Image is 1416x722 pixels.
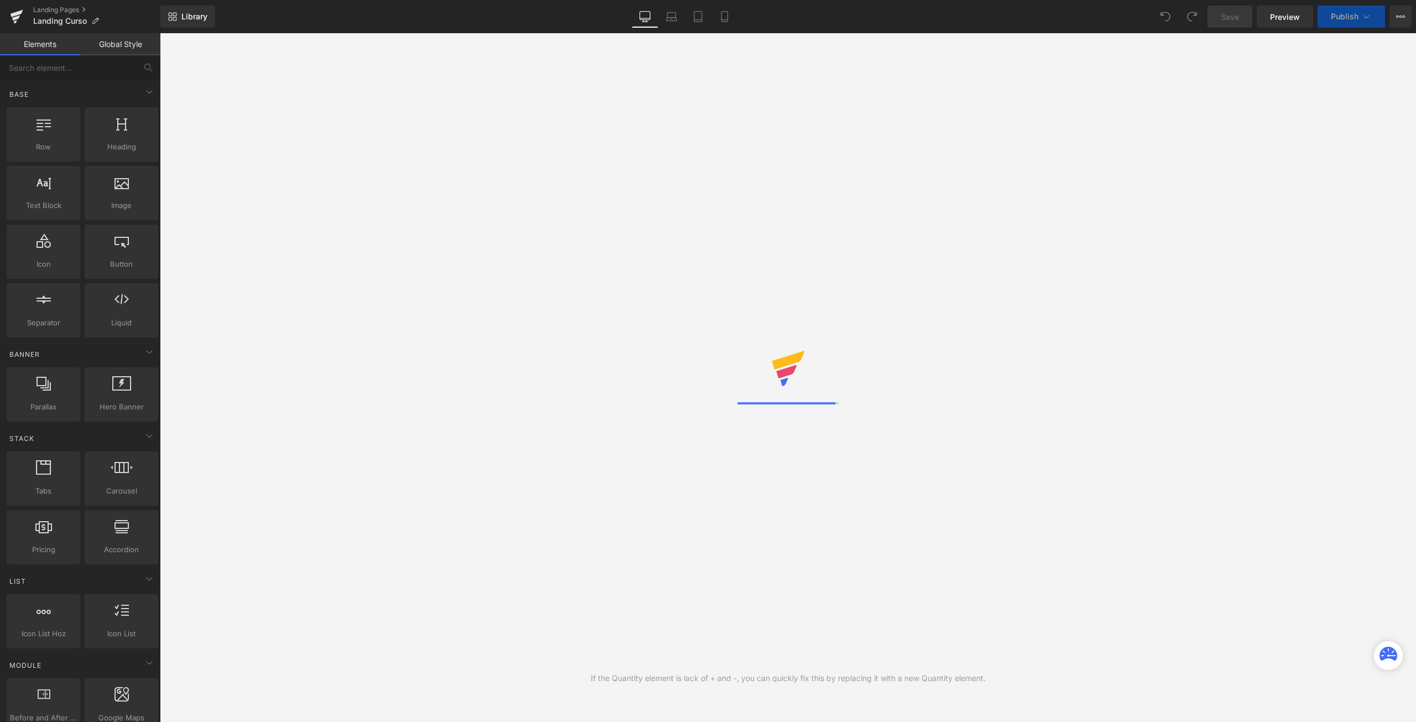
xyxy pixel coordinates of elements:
[591,672,986,684] div: If the Quantity element is lack of + and -, you can quickly fix this by replacing it with a new Q...
[181,12,207,22] span: Library
[88,401,155,413] span: Hero Banner
[1154,6,1176,28] button: Undo
[1221,11,1239,23] span: Save
[685,6,711,28] a: Tablet
[1270,11,1300,23] span: Preview
[88,200,155,211] span: Image
[88,485,155,497] span: Carousel
[1331,12,1358,21] span: Publish
[1181,6,1203,28] button: Redo
[88,544,155,555] span: Accordion
[10,258,77,270] span: Icon
[10,401,77,413] span: Parallax
[10,544,77,555] span: Pricing
[8,660,43,671] span: Module
[1257,6,1313,28] a: Preview
[10,317,77,329] span: Separator
[8,433,35,444] span: Stack
[711,6,738,28] a: Mobile
[88,141,155,153] span: Heading
[80,33,160,55] a: Global Style
[10,141,77,153] span: Row
[8,349,41,360] span: Banner
[10,200,77,211] span: Text Block
[88,317,155,329] span: Liquid
[8,576,27,586] span: List
[88,258,155,270] span: Button
[632,6,658,28] a: Desktop
[658,6,685,28] a: Laptop
[8,89,30,100] span: Base
[1389,6,1412,28] button: More
[160,6,215,28] a: New Library
[10,485,77,497] span: Tabs
[33,6,160,14] a: Landing Pages
[88,628,155,640] span: Icon List
[10,628,77,640] span: Icon List Hoz
[33,17,87,25] span: Landing Curso
[1318,6,1385,28] button: Publish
